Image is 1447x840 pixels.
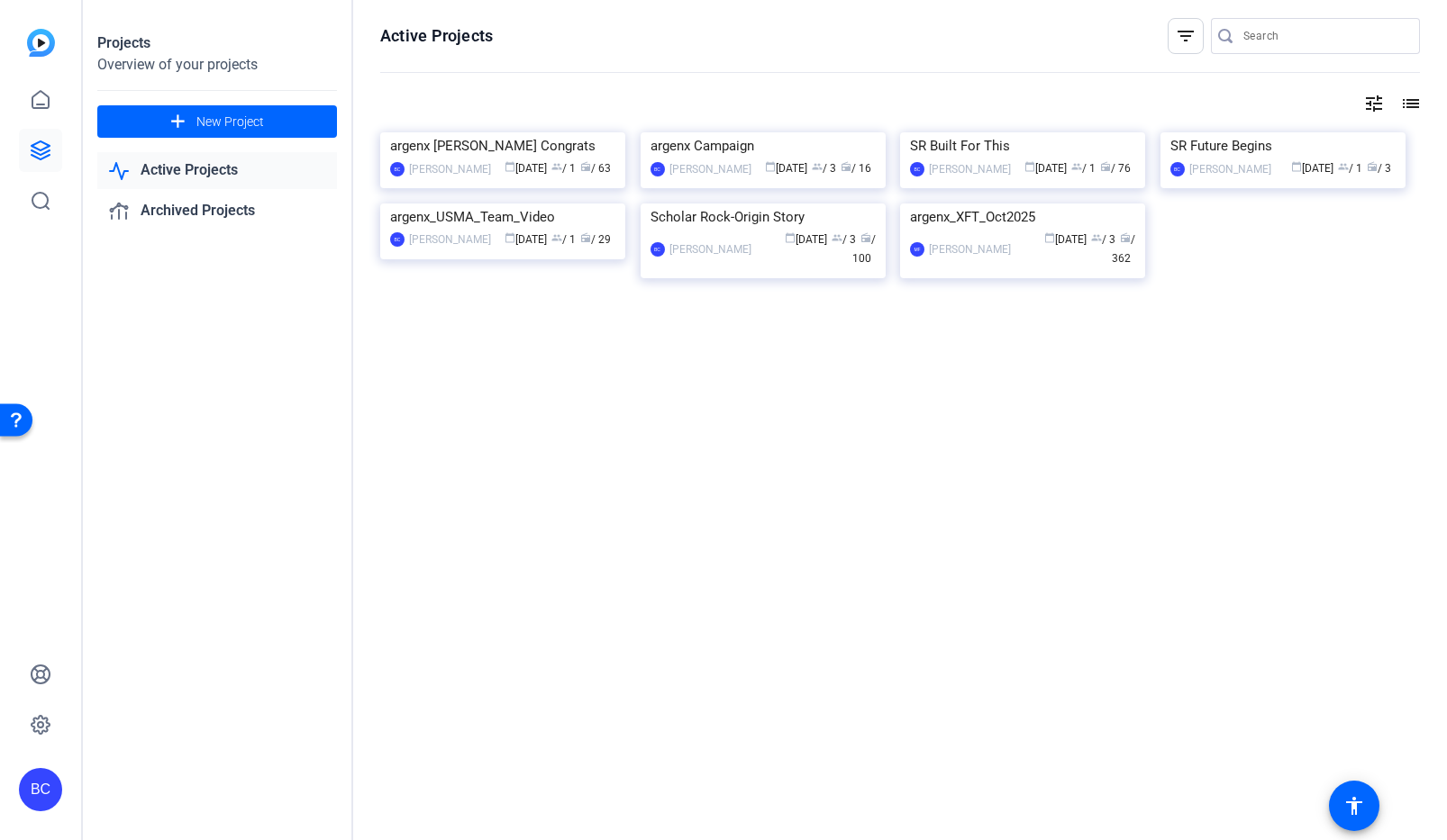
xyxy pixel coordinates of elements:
div: BC [651,162,665,176]
mat-icon: tune [1363,93,1385,114]
span: / 16 [841,162,871,175]
span: / 1 [551,233,576,246]
button: New Project [97,105,337,138]
div: MF [910,242,924,257]
span: group [1338,161,1349,172]
span: / 76 [1100,162,1131,175]
div: [PERSON_NAME] [409,230,491,248]
span: calendar_today [1044,232,1055,243]
span: / 100 [852,233,876,265]
div: argenx Campaign [651,132,876,159]
span: [DATE] [505,233,547,246]
div: Scholar Rock-Origin Story [651,203,876,230]
div: BC [19,768,62,811]
span: calendar_today [1291,161,1302,172]
div: Projects [97,32,337,54]
span: / 3 [1091,233,1115,246]
span: [DATE] [765,162,807,175]
span: calendar_today [765,161,776,172]
span: / 3 [812,162,836,175]
span: [DATE] [785,233,827,246]
a: Active Projects [97,152,337,189]
div: [PERSON_NAME] [409,160,491,178]
span: radio [580,232,591,243]
span: calendar_today [785,232,796,243]
span: / 1 [1071,162,1096,175]
a: Archived Projects [97,193,337,230]
span: / 362 [1112,233,1135,265]
div: Overview of your projects [97,54,337,76]
span: radio [1367,161,1378,172]
span: radio [1120,232,1131,243]
span: group [551,232,562,243]
div: [PERSON_NAME] [669,240,751,258]
div: argenx_USMA_Team_Video [390,203,615,230]
div: [PERSON_NAME] [669,160,751,178]
div: BC [910,162,924,176]
span: radio [860,232,871,243]
mat-icon: list [1398,93,1420,114]
div: [PERSON_NAME] [1189,160,1271,178]
div: BC [390,162,405,176]
span: radio [580,161,591,172]
span: group [551,161,562,172]
span: group [1071,161,1082,172]
h1: Active Projects [380,25,493,47]
span: group [832,232,842,243]
span: [DATE] [1291,162,1333,175]
div: BC [390,232,405,247]
mat-icon: accessibility [1343,795,1365,817]
div: argenx_XFT_Oct2025 [910,203,1135,230]
span: / 63 [580,162,611,175]
div: SR Built For This [910,132,1135,159]
span: calendar_today [505,161,515,172]
img: blue-gradient.svg [27,29,55,57]
mat-icon: filter_list [1175,25,1197,47]
span: radio [841,161,851,172]
span: New Project [196,113,264,131]
span: [DATE] [1024,162,1067,175]
input: Search [1243,25,1406,47]
span: calendar_today [1024,161,1035,172]
span: / 3 [1367,162,1391,175]
span: [DATE] [1044,233,1087,246]
div: argenx [PERSON_NAME] Congrats [390,132,615,159]
div: BC [651,242,665,257]
span: / 29 [580,233,611,246]
div: BC [1170,162,1185,176]
mat-icon: add [167,111,189,133]
span: [DATE] [505,162,547,175]
span: calendar_today [505,232,515,243]
span: / 1 [1338,162,1362,175]
span: group [1091,232,1102,243]
span: radio [1100,161,1111,172]
span: / 3 [832,233,856,246]
div: [PERSON_NAME] [929,160,1011,178]
span: / 1 [551,162,576,175]
div: [PERSON_NAME] [929,240,1011,258]
div: SR Future Begins [1170,132,1396,159]
span: group [812,161,823,172]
